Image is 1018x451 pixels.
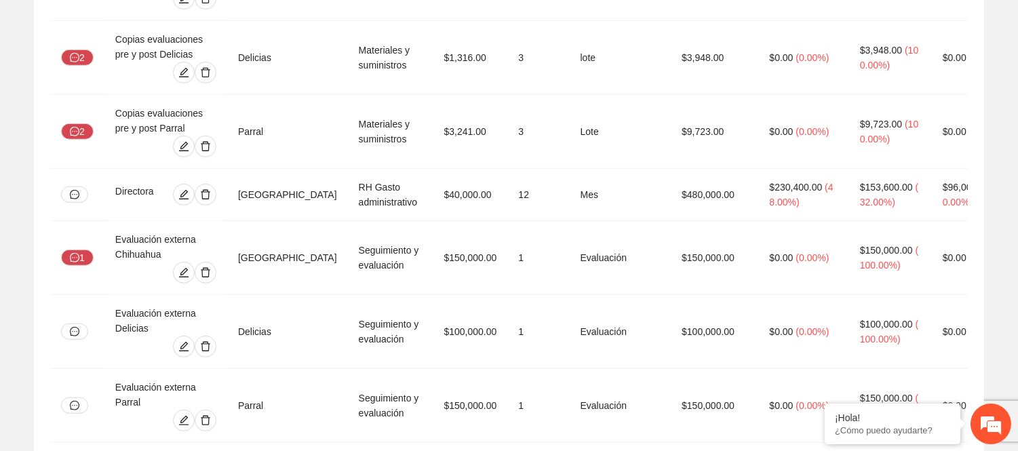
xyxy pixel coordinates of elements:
[570,221,671,295] td: Evaluación
[507,221,569,295] td: 1
[671,221,758,295] td: $150,000.00
[173,184,195,205] button: edit
[507,369,569,443] td: 1
[348,95,433,169] td: Materiales y suministros
[61,323,88,340] button: message
[115,380,216,410] div: Evaluación externa Parral
[796,400,829,411] span: ( 0.00% )
[195,62,216,83] button: delete
[61,397,88,414] button: message
[195,136,216,157] button: delete
[173,262,195,283] button: edit
[222,7,255,39] div: Minimizar ventana de chat en vivo
[570,369,671,443] td: Evaluación
[671,169,758,221] td: $480,000.00
[227,295,348,369] td: Delicias
[507,295,569,369] td: 1
[61,250,94,266] button: message1
[860,245,913,256] span: $150,000.00
[943,400,966,411] span: $0.00
[570,295,671,369] td: Evaluación
[173,62,195,83] button: edit
[570,95,671,169] td: Lote
[796,252,829,263] span: ( 0.00% )
[796,52,829,63] span: ( 0.00% )
[835,412,950,423] div: ¡Hola!
[348,169,433,221] td: RH Gasto administrativo
[227,95,348,169] td: Parral
[195,336,216,357] button: delete
[671,95,758,169] td: $9,723.00
[195,415,216,426] span: delete
[227,169,348,221] td: [GEOGRAPHIC_DATA]
[71,69,228,87] div: Chatee con nosotros ahora
[195,184,216,205] button: delete
[195,141,216,152] span: delete
[433,169,508,221] td: $40,000.00
[227,21,348,95] td: Delicias
[769,126,793,137] span: $0.00
[860,319,913,330] span: $100,000.00
[433,95,508,169] td: $3,241.00
[796,126,829,137] span: ( 0.00% )
[7,304,258,351] textarea: Escriba su mensaje y pulse “Intro”
[507,169,569,221] td: 12
[174,67,194,78] span: edit
[70,401,79,410] span: message
[195,262,216,283] button: delete
[507,21,569,95] td: 3
[433,21,508,95] td: $1,316.00
[195,267,216,278] span: delete
[70,53,79,64] span: message
[943,252,966,263] span: $0.00
[769,182,822,193] span: $230,400.00
[769,326,793,337] span: $0.00
[860,119,902,130] span: $9,723.00
[860,393,913,404] span: $150,000.00
[433,221,508,295] td: $150,000.00
[70,127,79,138] span: message
[835,425,950,435] p: ¿Cómo puedo ayudarte?
[174,341,194,352] span: edit
[174,267,194,278] span: edit
[943,182,990,193] span: $96,000.00
[507,95,569,169] td: 3
[227,369,348,443] td: Parral
[348,369,433,443] td: Seguimiento y evaluación
[348,221,433,295] td: Seguimiento y evaluación
[61,187,88,203] button: message
[433,295,508,369] td: $100,000.00
[115,32,216,62] div: Copias evaluaciones pre y post Delicias
[173,336,195,357] button: edit
[115,232,216,262] div: Evaluación externa Chihuahua
[860,182,913,193] span: $153,600.00
[70,327,79,336] span: message
[174,141,194,152] span: edit
[115,306,216,336] div: Evaluación externa Delicias
[61,123,94,140] button: message2
[227,221,348,295] td: [GEOGRAPHIC_DATA]
[173,136,195,157] button: edit
[115,184,163,205] div: Directora
[796,326,829,337] span: ( 0.00% )
[943,52,966,63] span: $0.00
[943,126,966,137] span: $0.00
[433,369,508,443] td: $150,000.00
[61,50,94,66] button: message2
[70,253,79,264] span: message
[671,369,758,443] td: $150,000.00
[769,52,793,63] span: $0.00
[671,295,758,369] td: $100,000.00
[173,410,195,431] button: edit
[348,295,433,369] td: Seguimiento y evaluación
[195,341,216,352] span: delete
[115,106,216,136] div: Copias evaluaciones pre y post Parral
[195,410,216,431] button: delete
[769,252,793,263] span: $0.00
[671,21,758,95] td: $3,948.00
[70,190,79,199] span: message
[769,400,793,411] span: $0.00
[195,189,216,200] span: delete
[195,67,216,78] span: delete
[79,148,187,285] span: Estamos en línea.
